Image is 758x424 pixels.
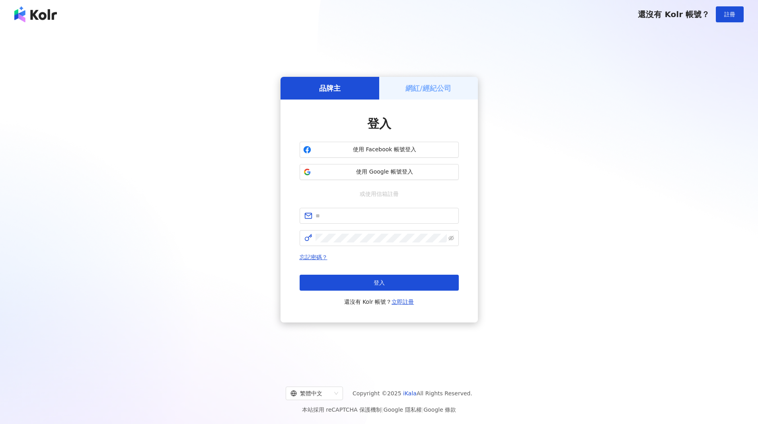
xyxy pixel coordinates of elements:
[403,390,417,397] a: iKala
[367,117,391,131] span: 登入
[354,190,404,198] span: 或使用信箱註冊
[724,11,735,18] span: 註冊
[392,299,414,305] a: 立即註冊
[314,168,455,176] span: 使用 Google 帳號登入
[405,83,451,93] h5: 網紅/經紀公司
[300,142,459,158] button: 使用 Facebook 帳號登入
[300,164,459,180] button: 使用 Google 帳號登入
[344,297,414,307] span: 還沒有 Kolr 帳號？
[314,146,455,154] span: 使用 Facebook 帳號登入
[290,387,331,400] div: 繁體中文
[716,6,744,22] button: 註冊
[638,10,709,19] span: 還沒有 Kolr 帳號？
[319,83,341,93] h5: 品牌主
[14,6,57,22] img: logo
[353,389,472,398] span: Copyright © 2025 All Rights Reserved.
[300,275,459,291] button: 登入
[374,279,385,286] span: 登入
[382,406,384,413] span: |
[302,405,456,414] span: 本站採用 reCAPTCHA 保護機制
[423,406,456,413] a: Google 條款
[300,254,327,260] a: 忘記密碼？
[448,235,454,241] span: eye-invisible
[384,406,422,413] a: Google 隱私權
[422,406,424,413] span: |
